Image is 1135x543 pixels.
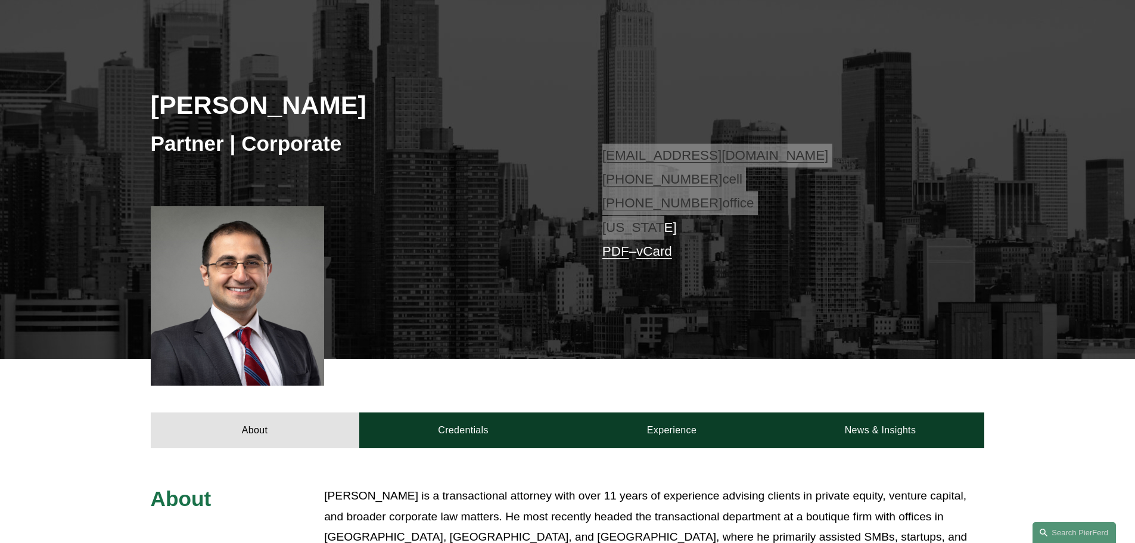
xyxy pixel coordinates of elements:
[151,487,212,510] span: About
[776,412,984,448] a: News & Insights
[602,148,828,163] a: [EMAIL_ADDRESS][DOMAIN_NAME]
[359,412,568,448] a: Credentials
[568,412,776,448] a: Experience
[151,131,568,157] h3: Partner | Corporate
[602,172,723,187] a: [PHONE_NUMBER]
[151,89,568,120] h2: [PERSON_NAME]
[602,196,723,210] a: [PHONE_NUMBER]
[636,244,672,259] a: vCard
[602,144,950,264] p: cell office [US_STATE] –
[151,412,359,448] a: About
[602,244,629,259] a: PDF
[1033,522,1116,543] a: Search this site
